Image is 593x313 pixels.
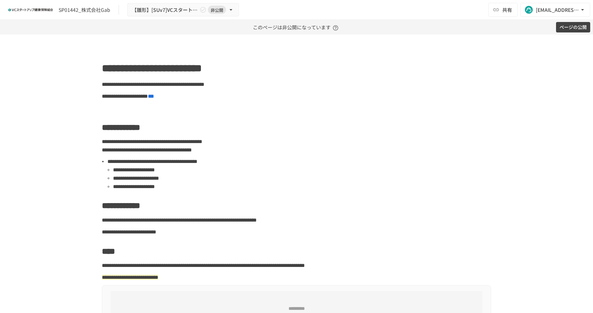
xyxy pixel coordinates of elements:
[132,6,198,14] span: 【雛形】[SUv7]VCスタートアップ健保への加入申請手続き
[8,4,53,15] img: ZDfHsVrhrXUoWEWGWYf8C4Fv4dEjYTEDCNvmL73B7ox
[520,3,590,17] button: [EMAIL_ADDRESS][DOMAIN_NAME]
[59,6,110,14] div: SP01442_株式会社Gab
[536,6,579,14] div: [EMAIL_ADDRESS][DOMAIN_NAME]
[488,3,518,17] button: 共有
[502,6,512,14] span: 共有
[208,6,226,14] span: 非公開
[556,22,590,33] button: ページの公開
[127,3,239,17] button: 【雛形】[SUv7]VCスタートアップ健保への加入申請手続き非公開
[253,20,340,35] p: このページは非公開になっています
